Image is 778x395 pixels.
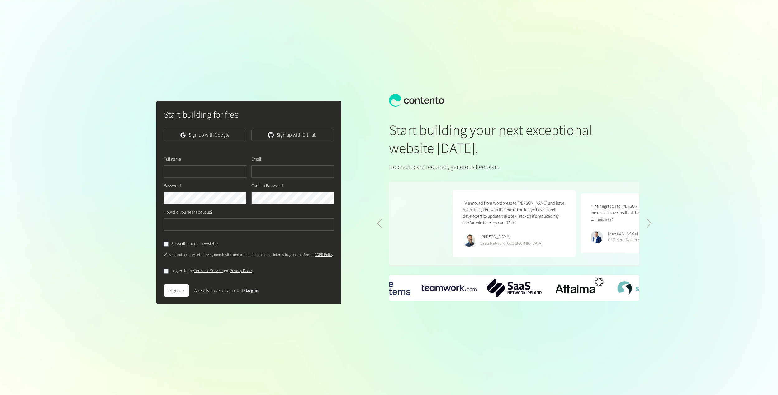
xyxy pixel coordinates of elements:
a: Sign up with Google [164,129,246,141]
h1: Start building your next exceptional website [DATE]. [389,122,598,157]
label: I agree to the and [171,268,253,274]
div: 3 / 6 [552,275,607,301]
p: We send out our newsletter every month with product updates and other interesting content. See our . [164,252,334,258]
div: 1 / 6 [422,285,477,291]
div: 4 / 6 [617,281,672,295]
div: [PERSON_NAME] [608,230,640,237]
div: 2 / 6 [487,278,542,297]
a: Log in [245,287,259,294]
a: Terms of Service [194,268,223,274]
div: SaaS Network [GEOGRAPHIC_DATA] [480,240,542,247]
label: Subscribe to our newsletter [171,241,219,247]
div: Previous slide [377,219,382,228]
label: Confirm Password [251,183,283,189]
figure: 5 / 5 [581,193,703,253]
label: Email [251,156,261,163]
h2: Start building for free [164,108,334,121]
img: Ryan Crowley [591,231,603,243]
a: GDPR Policy [315,252,333,258]
img: Phillip Maucher [463,234,475,247]
button: Sign up [164,284,189,297]
img: SkillsVista-Logo.png [617,281,672,295]
label: How did you hear about us? [164,209,213,216]
div: [PERSON_NAME] [480,234,542,240]
img: Attaima-Logo.png [552,275,607,301]
figure: 4 / 5 [453,190,576,257]
img: teamwork-logo.png [422,285,477,291]
label: Password [164,183,181,189]
img: SaaS-Network-Ireland-logo.png [487,278,542,297]
label: Full name [164,156,181,163]
a: Sign up with GitHub [251,129,334,141]
p: “The migration to [PERSON_NAME] was seamless - the results have justified the decision to replatf... [591,203,693,223]
div: CEO Kore Systems [608,237,640,243]
p: No credit card required, generous free plan. [389,162,598,172]
div: Already have an account? [194,287,259,294]
p: “We moved from Wordpress to [PERSON_NAME] and have been delighted with the move. I no longer have... [463,200,566,226]
a: Privacy Policy [230,268,253,274]
div: Next slide [647,219,652,228]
